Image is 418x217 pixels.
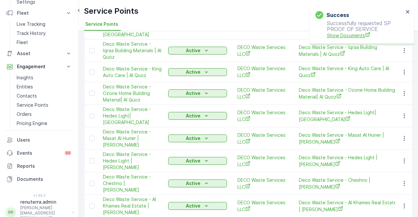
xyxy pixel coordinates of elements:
[14,101,74,110] a: Service Points
[299,154,397,168] span: Deco Waste Service - Hedes Light | [PERSON_NAME]
[14,20,74,29] a: Live Tracking
[237,132,288,145] a: DECO Waste Services LLC
[14,110,74,119] a: Orders
[299,132,397,145] a: Deco Waste Service - Masat Al Hurier | Jabel Ali
[186,69,201,75] p: Active
[103,151,162,171] span: Deco Waste Service - Hedes Light | [PERSON_NAME]
[65,150,71,156] p: 99
[299,199,397,213] a: Deco Waste Service - Al Khames Real Estate | Al Raffa
[299,199,397,213] span: Deco Waste Service - Al Khames Real Estate | [PERSON_NAME]
[4,160,74,173] a: Reports
[103,66,162,79] a: Deco Waste Service - King Auto Care | Al Quoz
[237,87,288,100] span: DECO Waste Services LLC
[299,177,397,190] span: Deco Waste Service - Cheshno | [PERSON_NAME]
[168,179,227,187] button: Active
[168,157,227,165] button: Active
[17,176,72,182] p: Documents
[103,129,162,148] a: Deco Waste Service - Masat Al Hurier | Jabel Ali
[237,65,288,79] a: DECO Waste Services LLC
[299,154,397,168] a: Deco Waste Service - Hedes Light | Jabel Ali
[237,177,288,190] a: DECO Waste Services LLC
[84,6,138,16] p: Service Points
[4,7,74,20] button: Fleet
[299,109,397,123] span: Deco Waste Service - Hedes Light| [GEOGRAPHIC_DATA]
[327,32,404,39] a: Show Documents
[103,196,162,216] span: Deco Waste Service - Al Khames Real Estate | [PERSON_NAME]
[299,132,397,145] span: Deco Waste Service - Masat Al Hurier | [PERSON_NAME]
[186,180,201,187] p: Active
[17,137,72,143] p: Users
[17,21,45,27] p: Live Tracking
[89,181,95,186] div: Toggle Row Selected
[17,50,61,57] p: Asset
[4,147,74,160] a: Events99
[168,47,227,54] button: Active
[103,106,162,126] span: Deco Waste Service - Hedes Light| [GEOGRAPHIC_DATA]
[85,21,118,27] span: Service Points
[14,119,74,128] a: Pricing Engine
[168,202,227,210] button: Active
[237,109,288,123] a: DECO Waste Services LLC
[168,68,227,76] button: Active
[299,109,397,123] a: Deco Waste Service - Hedes Light| Sheikh Zayed Road
[20,199,69,205] p: renuterra.admin
[299,44,397,57] a: Deco Waste Service - Iqraa Building Materials | Al Quoz
[103,106,162,126] a: Deco Waste Service - Hedes Light| Sheikh Zayed Road
[14,38,74,47] a: Fleet
[186,158,201,164] p: Active
[89,136,95,141] div: Toggle Row Selected
[327,11,349,19] h3: Success
[237,154,288,168] a: DECO Waste Services LLC
[17,102,48,108] p: Service Points
[14,29,74,38] a: Track History
[299,87,397,100] a: Deco Waste Service - Ozone Home Building Material| Al Quoz
[89,91,95,96] div: Toggle Row Selected
[168,89,227,97] button: Active
[17,39,28,46] p: Fleet
[186,135,201,142] p: Active
[89,158,95,163] div: Toggle Row Selected
[406,9,410,15] button: close
[237,44,288,57] a: DECO Waste Services LLC
[4,194,74,197] span: v 1.49.3
[4,173,74,186] a: Documents
[299,177,397,190] a: Deco Waste Service - Cheshno | Jabel Ali
[237,199,288,213] a: DECO Waste Services LLC
[89,113,95,118] div: Toggle Row Selected
[103,41,162,60] a: Deco Waste Service - Iqraa Building Materials | Al Quoz
[168,112,227,120] button: Active
[315,20,404,39] p: Successfully requested SP PROOF OF SERVICE
[89,48,95,53] div: Toggle Row Selected
[103,84,162,103] a: Deco Waste Service - Ozone Home Building Material| Al Quoz
[89,203,95,209] div: Toggle Row Selected
[103,129,162,148] span: Deco Waste Service - Masat Al Hurier | [PERSON_NAME]
[4,133,74,147] a: Users
[17,30,46,37] p: Track History
[14,73,74,82] a: Insights
[14,82,74,91] a: Entities
[103,151,162,171] a: Deco Waste Service - Hedes Light | Jabel Ali
[17,163,72,169] p: Reports
[14,91,74,101] a: Contacts
[103,174,162,193] span: Deco Waste Service - Cheshno | [PERSON_NAME]
[17,84,33,90] p: Entities
[17,63,61,70] p: Engagement
[299,65,397,79] a: Deco Waste Service - King Auto Care | Al Quoz
[186,113,201,119] p: Active
[17,150,60,156] p: Events
[4,47,74,60] button: Asset
[89,70,95,75] div: Toggle Row Selected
